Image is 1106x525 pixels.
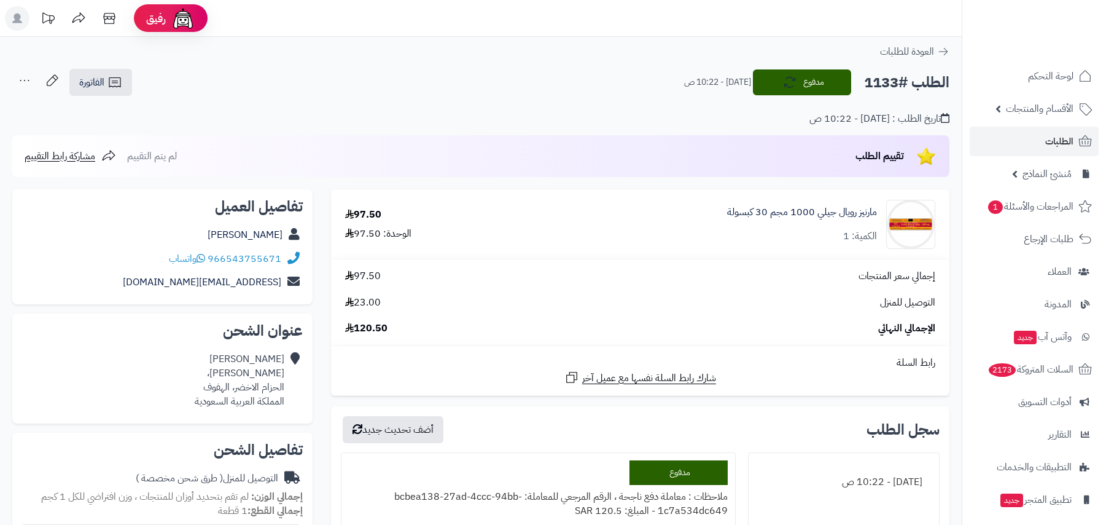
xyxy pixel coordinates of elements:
a: [EMAIL_ADDRESS][DOMAIN_NAME] [123,275,281,290]
a: شارك رابط السلة نفسها مع عميل آخر [564,370,716,385]
div: 97.50 [345,208,381,222]
strong: إجمالي القطع: [247,503,303,518]
span: لم يتم التقييم [127,149,177,164]
span: طلبات الإرجاع [1024,231,1073,248]
img: 15259ef5c20fd2f3fb76c323020e531158a9a-90x90.jpg [887,200,935,249]
a: العودة للطلبات [880,44,949,59]
div: [PERSON_NAME] [PERSON_NAME]، الحزام الاخضر، الهفوف المملكة العربية السعودية [195,352,284,408]
span: الفاتورة [79,75,104,90]
a: تحديثات المنصة [33,6,63,34]
a: 966543755671 [208,251,281,266]
div: الكمية: 1 [843,229,877,243]
button: أضف تحديث جديد [343,416,443,443]
span: 1 [987,200,1003,214]
small: [DATE] - 10:22 ص [684,76,751,89]
a: العملاء [970,257,1099,286]
span: تقييم الطلب [855,149,904,164]
a: التقارير [970,420,1099,449]
span: الأقسام والمنتجات [1006,100,1073,117]
span: 2173 [988,363,1016,377]
h2: تفاصيل الشحن [22,443,303,457]
span: تطبيق المتجر [999,491,1072,508]
span: الإجمالي النهائي [878,322,935,336]
span: التوصيل للمنزل [880,296,935,310]
a: لوحة التحكم [970,61,1099,91]
h2: الطلب #1133 [864,70,949,95]
div: ملاحظات : معاملة دفع ناجحة ، الرقم المرجعي للمعاملة: bcbea138-27ad-4ccc-94bb-1c7a534dc649 - المبل... [349,485,728,523]
a: أدوات التسويق [970,387,1099,417]
span: لوحة التحكم [1028,68,1073,85]
a: واتساب [169,251,205,266]
span: مشاركة رابط التقييم [25,149,95,164]
strong: إجمالي الوزن: [251,489,303,504]
div: الوحدة: 97.50 [345,227,411,241]
a: مشاركة رابط التقييم [25,149,116,164]
span: 120.50 [345,322,387,336]
img: logo-2.png [1022,25,1094,50]
a: طلبات الإرجاع [970,224,1099,254]
a: وآتس آبجديد [970,322,1099,352]
span: المدونة [1045,296,1072,313]
span: 97.50 [345,269,381,283]
span: العملاء [1048,263,1072,280]
span: المراجعات والأسئلة [987,198,1073,215]
div: رابط السلة [336,356,944,370]
span: لم تقم بتحديد أوزان للمنتجات ، وزن افتراضي للكل 1 كجم [41,489,249,504]
div: مدفوع [629,460,728,485]
a: [PERSON_NAME] [208,227,282,242]
span: التقارير [1048,426,1072,443]
div: تاريخ الطلب : [DATE] - 10:22 ص [809,112,949,126]
a: الفاتورة [69,69,132,96]
span: 23.00 [345,296,381,310]
a: السلات المتروكة2173 [970,355,1099,384]
span: شارك رابط السلة نفسها مع عميل آخر [582,371,716,385]
span: جديد [1014,331,1037,344]
span: وآتس آب [1013,328,1072,345]
h3: سجل الطلب [866,422,940,437]
span: التطبيقات والخدمات [997,459,1072,476]
button: مدفوع [753,69,851,95]
span: رفيق [146,11,166,26]
img: ai-face.png [171,6,195,31]
small: 1 قطعة [218,503,303,518]
span: مُنشئ النماذج [1022,165,1072,183]
a: الطلبات [970,127,1099,156]
h2: عنوان الشحن [22,323,303,338]
span: العودة للطلبات [880,44,934,59]
a: المدونة [970,290,1099,319]
span: جديد [1000,494,1023,507]
a: تطبيق المتجرجديد [970,485,1099,515]
a: المراجعات والأسئلة1 [970,192,1099,221]
span: الطلبات [1045,133,1073,150]
span: إجمالي سعر المنتجات [859,269,935,283]
div: التوصيل للمنزل [136,472,278,486]
span: ( طرق شحن مخصصة ) [136,471,223,486]
a: مارنيز رويال جيلي 1000 مجم 30 كبسولة [727,205,877,219]
a: التطبيقات والخدمات [970,452,1099,482]
span: أدوات التسويق [1018,393,1072,411]
h2: تفاصيل العميل [22,199,303,214]
span: السلات المتروكة [987,361,1073,378]
div: [DATE] - 10:22 ص [756,470,932,494]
